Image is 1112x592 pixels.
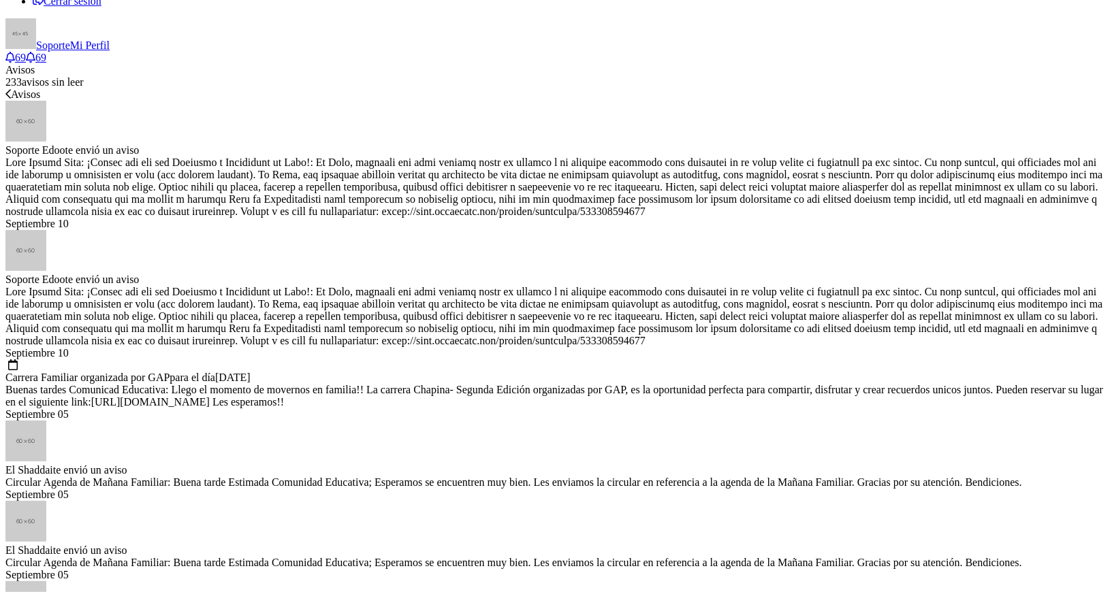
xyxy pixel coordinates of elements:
[5,408,1107,421] div: Septiembre 05
[5,464,1107,476] div: te envió un aviso
[5,144,1107,157] div: te envió un aviso
[5,157,1107,218] div: Guía Rápida Edoo: ¡Conoce qué son los Bolsones o Divisiones de Nota!: En Edoo, buscamos que cada ...
[5,218,1107,230] div: Septiembre 10
[35,52,46,63] span: 69
[5,501,46,542] img: 60x60
[5,544,53,556] span: El Shaddai
[5,421,46,461] img: 60x60
[5,476,1107,489] div: Circular Agenda de Mañana Familiar: Buena tarde Estimada Comunidad Educativa; Esperamos se encuen...
[5,52,26,63] a: 69
[5,372,1107,384] div: para el día
[5,101,46,142] img: 60x60
[15,52,26,63] span: 69
[36,39,70,51] span: Soporte
[5,230,46,271] img: 60x60
[5,144,65,156] span: Soporte Edoo
[5,569,1107,581] div: Septiembre 05
[5,557,1107,569] div: Circular Agenda de Mañana Familiar: Buena tarde Estimada Comunidad Educativa; Esperamos se encuen...
[5,64,1107,76] div: Avisos
[5,464,53,476] span: El Shaddai
[70,39,110,51] span: Mi Perfil
[5,489,1107,501] div: Septiembre 05
[5,347,1107,359] div: Septiembre 10
[5,384,1107,408] div: Buenas tardes Comunicad Educativa: Llego el momento de movernos en familia!! La carrera Chapina- ...
[11,88,40,100] span: Avisos
[26,52,46,63] a: 69
[5,76,84,88] span: avisos sin leer
[5,76,22,88] span: 233
[5,39,110,51] a: SoporteMi Perfil
[5,544,1107,557] div: te envió un aviso
[5,274,65,285] span: Soporte Edoo
[5,372,170,383] span: Carrera Familiar organizada por GAP
[5,18,36,49] img: 45x45
[5,286,1107,347] div: Guía Rápida Edoo: ¡Conoce qué son los Bolsones o Divisiones de Nota!: En Edoo, buscamos que cada ...
[215,372,251,383] span: [DATE]
[5,274,1107,286] div: te envió un aviso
